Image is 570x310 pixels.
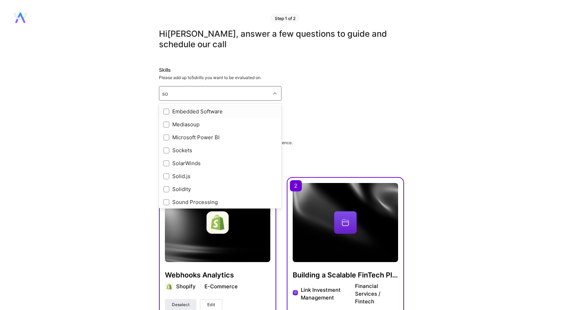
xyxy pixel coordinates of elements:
[293,290,298,295] img: Company logo
[163,147,277,154] div: Sockets
[293,270,398,280] h4: Building a Scalable FinTech Platform at Link Investment Management
[163,160,277,167] div: SolarWinds
[271,14,300,22] div: Step 1 of 2
[176,283,238,290] div: Shopify E-Commerce
[172,302,189,308] span: Deselect
[163,172,277,180] div: Solid.js
[207,211,229,234] img: Company logo
[273,92,277,95] i: icon Chevron
[293,183,398,262] img: cover
[163,108,277,115] div: Embedded Software
[165,270,270,280] h4: Webhooks Analytics
[159,66,404,73] div: Skills
[165,282,173,291] img: Company logo
[207,302,215,308] span: Edit
[159,29,404,50] div: Hi [PERSON_NAME] , answer a few questions to guide and schedule our call
[159,75,404,80] div: Please add up to 5 skills you want to be evaluated on.
[163,121,277,128] div: Mediasoup
[301,282,398,305] div: Link Investment Management Financial Services / Fintech
[163,185,277,193] div: Solidity
[163,134,277,141] div: Microsoft Power BI
[163,198,277,206] div: Sound Processing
